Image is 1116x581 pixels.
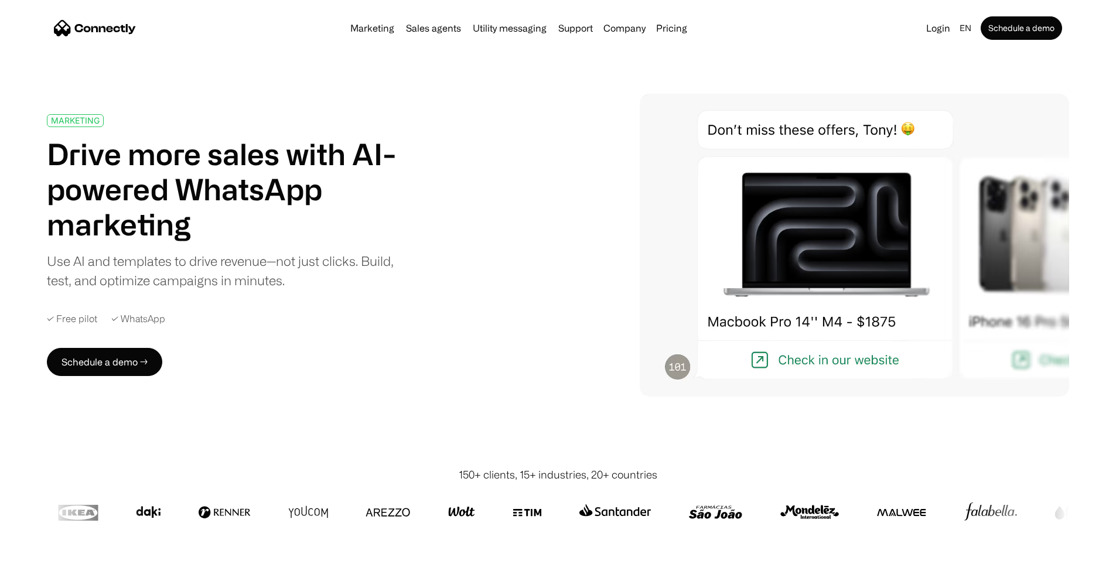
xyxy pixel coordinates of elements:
div: Use AI and templates to drive revenue—not just clicks. Build, test, and optimize campaigns in min... [47,251,409,290]
a: Sales agents [401,23,466,33]
a: Schedule a demo [981,16,1062,40]
div: en [960,20,971,36]
div: 150+ clients, 15+ industries, 20+ countries [459,467,657,483]
aside: Language selected: English [12,559,70,577]
div: Company [603,20,646,36]
div: MARKETING [51,116,100,125]
a: Support [554,23,598,33]
h1: Drive more sales with AI-powered WhatsApp marketing [47,136,409,242]
ul: Language list [23,561,70,577]
a: Login [922,20,955,36]
div: ✓ Free pilot [47,313,97,324]
div: en [955,20,978,36]
div: Company [600,20,649,36]
a: Pricing [651,23,692,33]
div: ✓ WhatsApp [111,313,165,324]
a: Utility messaging [468,23,551,33]
a: Schedule a demo → [47,348,162,376]
a: home [54,19,136,37]
a: Marketing [346,23,399,33]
